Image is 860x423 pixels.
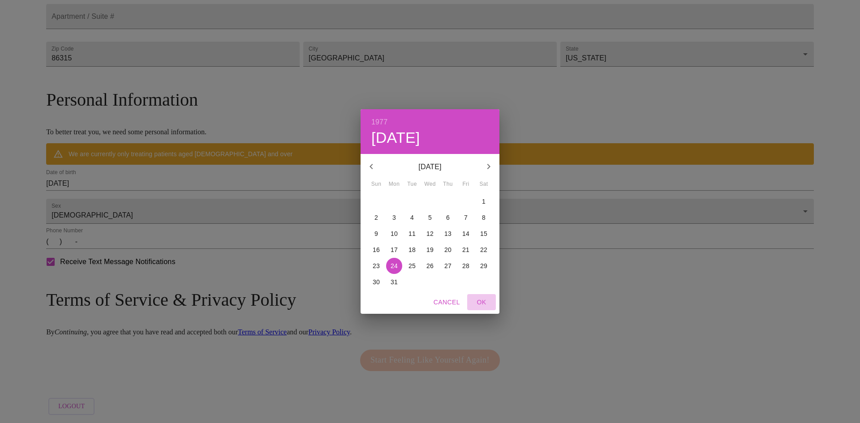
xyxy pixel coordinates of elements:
[440,258,456,274] button: 27
[462,229,469,238] p: 14
[391,229,398,238] p: 10
[422,226,438,242] button: 12
[368,258,384,274] button: 23
[426,229,434,238] p: 12
[471,297,492,308] span: OK
[462,261,469,270] p: 28
[444,229,451,238] p: 13
[391,261,398,270] p: 24
[386,258,402,274] button: 24
[476,193,492,209] button: 1
[404,209,420,226] button: 4
[440,209,456,226] button: 6
[408,245,416,254] p: 18
[430,294,464,311] button: Cancel
[422,258,438,274] button: 26
[391,278,398,286] p: 31
[428,213,432,222] p: 5
[404,226,420,242] button: 11
[480,229,487,238] p: 15
[404,258,420,274] button: 25
[422,180,438,189] span: Wed
[476,209,492,226] button: 8
[480,245,487,254] p: 22
[373,278,380,286] p: 30
[408,261,416,270] p: 25
[434,297,460,308] span: Cancel
[476,258,492,274] button: 29
[368,242,384,258] button: 16
[476,226,492,242] button: 15
[458,209,474,226] button: 7
[458,242,474,258] button: 21
[368,226,384,242] button: 9
[371,128,420,147] button: [DATE]
[458,180,474,189] span: Fri
[422,209,438,226] button: 5
[440,226,456,242] button: 13
[386,274,402,290] button: 31
[464,213,468,222] p: 7
[426,261,434,270] p: 26
[462,245,469,254] p: 21
[426,245,434,254] p: 19
[458,258,474,274] button: 28
[392,213,396,222] p: 3
[386,226,402,242] button: 10
[410,213,414,222] p: 4
[480,261,487,270] p: 29
[444,261,451,270] p: 27
[386,242,402,258] button: 17
[371,116,387,128] button: 1977
[482,197,486,206] p: 1
[391,245,398,254] p: 17
[386,209,402,226] button: 3
[440,242,456,258] button: 20
[368,274,384,290] button: 30
[446,213,450,222] p: 6
[440,180,456,189] span: Thu
[368,209,384,226] button: 2
[373,245,380,254] p: 16
[404,242,420,258] button: 18
[476,242,492,258] button: 22
[458,226,474,242] button: 14
[404,180,420,189] span: Tue
[444,245,451,254] p: 20
[422,242,438,258] button: 19
[374,229,378,238] p: 9
[482,213,486,222] p: 8
[368,180,384,189] span: Sun
[374,213,378,222] p: 2
[373,261,380,270] p: 23
[386,180,402,189] span: Mon
[382,162,478,172] p: [DATE]
[467,294,496,311] button: OK
[476,180,492,189] span: Sat
[408,229,416,238] p: 11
